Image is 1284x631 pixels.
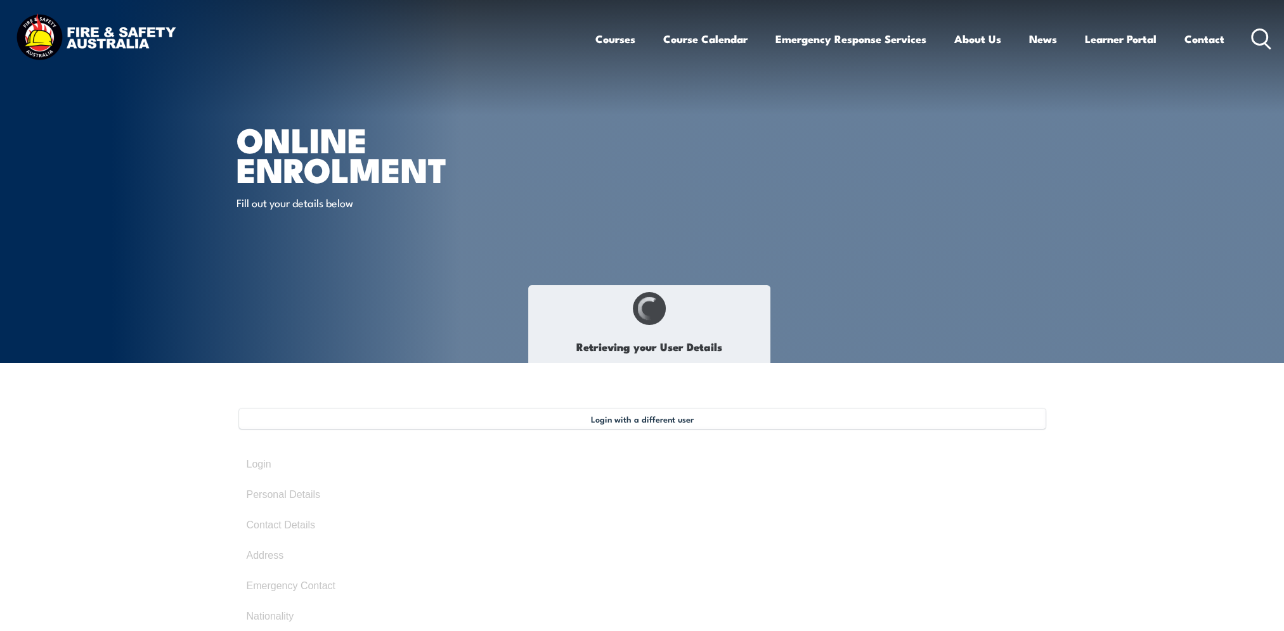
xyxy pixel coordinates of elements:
[535,332,763,362] h1: Retrieving your User Details
[1184,22,1224,56] a: Contact
[1085,22,1157,56] a: Learner Portal
[775,22,926,56] a: Emergency Response Services
[663,22,748,56] a: Course Calendar
[1029,22,1057,56] a: News
[237,124,550,183] h1: Online Enrolment
[237,195,468,210] p: Fill out your details below
[595,22,635,56] a: Courses
[954,22,1001,56] a: About Us
[591,414,694,424] span: Login with a different user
